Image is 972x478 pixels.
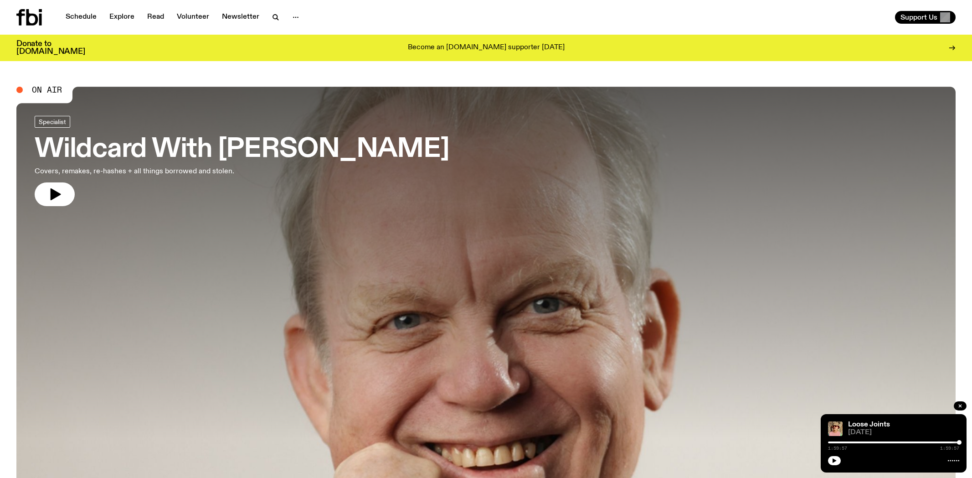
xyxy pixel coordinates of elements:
[895,11,956,24] button: Support Us
[216,11,265,24] a: Newsletter
[35,116,449,206] a: Wildcard With [PERSON_NAME]Covers, remakes, re-hashes + all things borrowed and stolen.
[408,44,565,52] p: Become an [DOMAIN_NAME] supporter [DATE]
[171,11,215,24] a: Volunteer
[60,11,102,24] a: Schedule
[35,166,268,177] p: Covers, remakes, re-hashes + all things borrowed and stolen.
[104,11,140,24] a: Explore
[848,429,959,436] span: [DATE]
[35,137,449,162] h3: Wildcard With [PERSON_NAME]
[940,446,959,451] span: 1:59:57
[848,421,890,428] a: Loose Joints
[32,86,62,94] span: On Air
[828,446,847,451] span: 1:59:57
[900,13,937,21] span: Support Us
[39,118,66,125] span: Specialist
[16,40,85,56] h3: Donate to [DOMAIN_NAME]
[142,11,170,24] a: Read
[35,116,70,128] a: Specialist
[828,421,843,436] img: Tyson stands in front of a paperbark tree wearing orange sunglasses, a suede bucket hat and a pin...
